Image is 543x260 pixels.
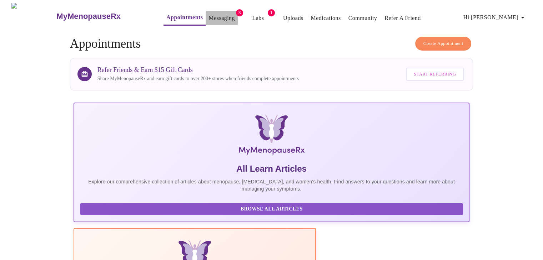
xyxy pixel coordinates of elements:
h3: Refer Friends & Earn $15 Gift Cards [97,66,299,74]
button: Hi [PERSON_NAME] [461,10,530,25]
button: Appointments [164,10,206,26]
a: MyMenopauseRx [56,4,149,29]
button: Messaging [206,11,237,25]
p: Explore our comprehensive collection of articles about menopause, [MEDICAL_DATA], and women's hea... [80,178,463,192]
a: Labs [252,13,264,23]
button: Medications [308,11,343,25]
span: Create Appointment [423,40,463,48]
a: Community [348,13,377,23]
img: MyMenopauseRx Logo [139,115,403,157]
span: 3 [236,9,243,16]
span: Start Referring [414,70,456,78]
button: Start Referring [406,68,464,81]
p: Share MyMenopauseRx and earn gift cards to over 200+ stores when friends complete appointments [97,75,299,82]
img: MyMenopauseRx Logo [11,3,56,30]
a: Refer a Friend [384,13,421,23]
button: Create Appointment [415,37,472,51]
button: Community [346,11,380,25]
button: Browse All Articles [80,203,463,215]
h3: MyMenopauseRx [56,12,121,21]
span: Hi [PERSON_NAME] [463,12,527,22]
a: Medications [311,13,341,23]
a: Uploads [283,13,303,23]
h5: All Learn Articles [80,163,463,175]
a: Messaging [208,13,235,23]
a: Start Referring [404,64,466,84]
a: Appointments [166,12,203,22]
h4: Appointments [70,37,473,51]
a: Browse All Articles [80,206,465,212]
span: Browse All Articles [87,205,456,214]
span: 1 [268,9,275,16]
button: Uploads [280,11,306,25]
button: Labs [247,11,270,25]
button: Refer a Friend [382,11,424,25]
